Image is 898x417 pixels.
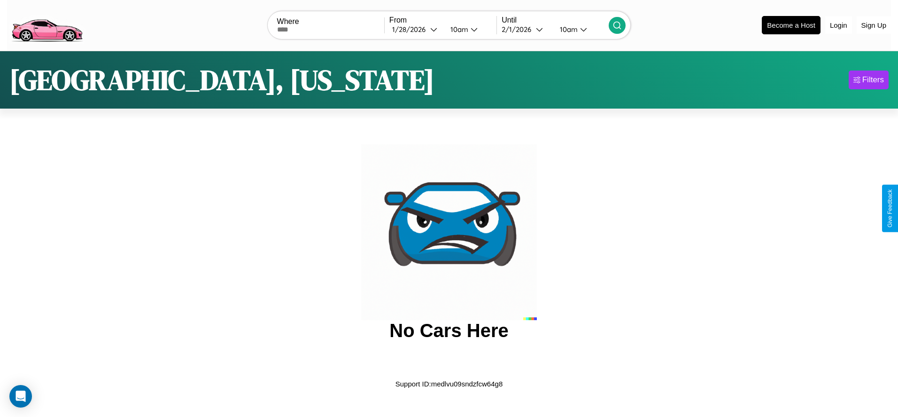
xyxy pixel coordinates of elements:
h1: [GEOGRAPHIC_DATA], [US_STATE] [9,61,434,99]
button: 10am [552,24,609,34]
h2: No Cars Here [389,320,508,341]
label: From [389,16,496,24]
button: Sign Up [857,16,891,34]
img: car [361,144,537,320]
label: Until [502,16,609,24]
button: 1/28/2026 [389,24,443,34]
div: 1 / 28 / 2026 [392,25,430,34]
div: Give Feedback [887,189,893,228]
label: Where [277,17,384,26]
div: 10am [555,25,580,34]
div: Open Intercom Messenger [9,385,32,408]
button: Become a Host [762,16,821,34]
img: logo [7,5,86,44]
button: Login [825,16,852,34]
div: 10am [446,25,471,34]
div: 2 / 1 / 2026 [502,25,536,34]
div: Filters [862,75,884,85]
button: 10am [443,24,496,34]
button: Filters [849,71,889,89]
p: Support ID: medlvu09sndzfcw64g8 [395,378,503,390]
